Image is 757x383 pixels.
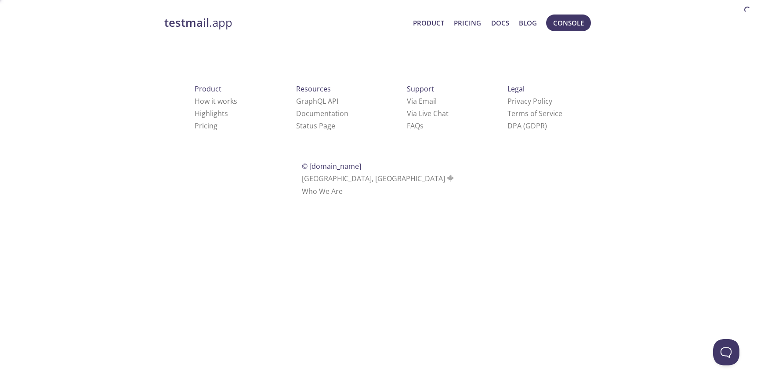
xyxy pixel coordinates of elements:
[195,96,237,106] a: How it works
[296,121,335,131] a: Status Page
[507,109,562,118] a: Terms of Service
[195,121,217,131] a: Pricing
[546,15,591,31] button: Console
[302,186,343,196] a: Who We Are
[164,15,209,30] strong: testmail
[296,109,348,118] a: Documentation
[413,17,444,29] a: Product
[491,17,509,29] a: Docs
[302,174,455,183] span: [GEOGRAPHIC_DATA], [GEOGRAPHIC_DATA]
[713,339,739,365] iframe: Help Scout Beacon - Open
[420,121,424,131] span: s
[296,84,331,94] span: Resources
[553,17,584,29] span: Console
[507,121,547,131] a: DPA (GDPR)
[195,84,221,94] span: Product
[164,15,406,30] a: testmail.app
[454,17,481,29] a: Pricing
[296,96,338,106] a: GraphQL API
[195,109,228,118] a: Highlights
[519,17,537,29] a: Blog
[507,96,552,106] a: Privacy Policy
[507,84,525,94] span: Legal
[407,84,434,94] span: Support
[407,96,437,106] a: Via Email
[407,121,424,131] a: FAQ
[302,161,361,171] span: © [DOMAIN_NAME]
[407,109,449,118] a: Via Live Chat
